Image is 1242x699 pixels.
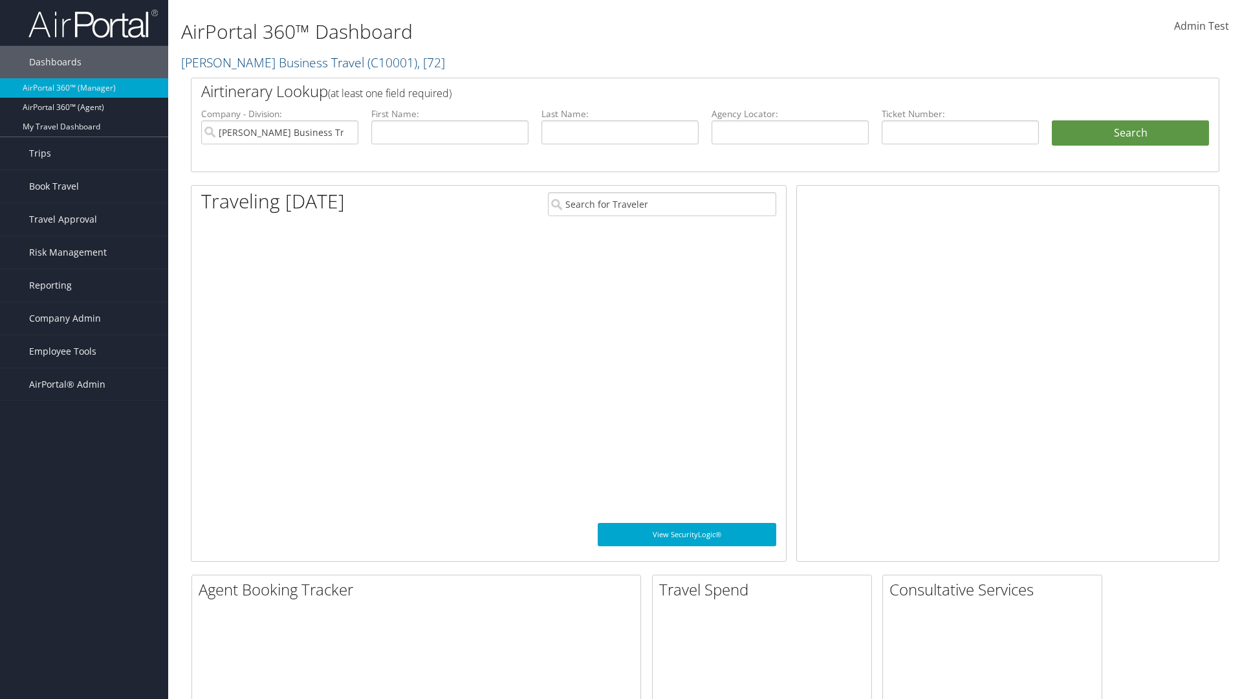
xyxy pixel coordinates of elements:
[201,80,1124,102] h2: Airtinerary Lookup
[659,579,871,601] h2: Travel Spend
[181,18,880,45] h1: AirPortal 360™ Dashboard
[181,54,445,71] a: [PERSON_NAME] Business Travel
[28,8,158,39] img: airportal-logo.png
[29,203,97,236] span: Travel Approval
[367,54,417,71] span: ( C10001 )
[29,236,107,269] span: Risk Management
[1174,19,1229,33] span: Admin Test
[29,170,79,203] span: Book Travel
[29,46,82,78] span: Dashboards
[29,137,51,170] span: Trips
[882,107,1039,120] label: Ticket Number:
[29,302,101,335] span: Company Admin
[328,86,452,100] span: (at least one field required)
[548,192,776,216] input: Search for Traveler
[29,335,96,368] span: Employee Tools
[541,107,699,120] label: Last Name:
[1052,120,1209,146] button: Search
[417,54,445,71] span: , [ 72 ]
[371,107,528,120] label: First Name:
[29,368,105,401] span: AirPortal® Admin
[598,523,776,546] a: View SecurityLogic®
[29,269,72,302] span: Reporting
[712,107,869,120] label: Agency Locator:
[889,579,1102,601] h2: Consultative Services
[1174,6,1229,47] a: Admin Test
[201,188,345,215] h1: Traveling [DATE]
[201,107,358,120] label: Company - Division:
[199,579,640,601] h2: Agent Booking Tracker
